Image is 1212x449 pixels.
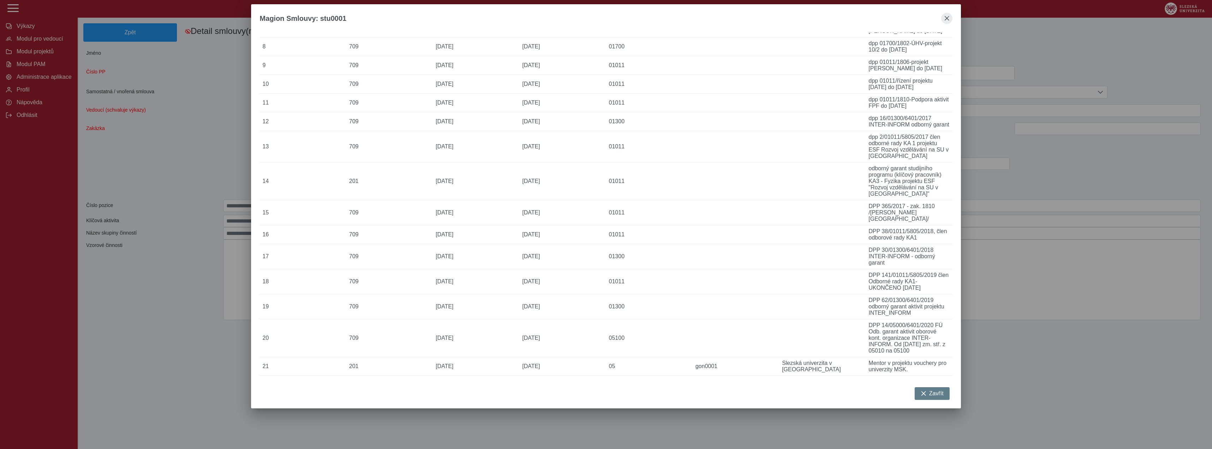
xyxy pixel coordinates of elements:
td: [DATE] [433,37,519,56]
td: 13 [260,131,346,163]
button: Zavřít [915,387,950,400]
td: 9 [260,56,346,75]
td: 01300 [606,294,693,319]
td: [DATE] [519,357,606,376]
td: 01011 [606,225,693,244]
td: [DATE] [519,244,606,269]
td: 709 [346,294,433,319]
td: 14 [260,163,346,200]
td: 10 [260,75,346,94]
td: DPP 141/01011/5805/2019 člen Odborné rady KA1-UKONČENO [DATE] [866,269,952,294]
td: 709 [346,225,433,244]
td: 01011 [606,56,693,75]
td: 709 [346,37,433,56]
td: odborný garant studijního programu (klíčový pracovník) KA3 - Fyzika projektu ESF "Rozvoj vzdělává... [866,163,952,200]
td: [DATE] [433,94,519,112]
td: [DATE] [519,56,606,75]
td: [DATE] [433,200,519,225]
td: 201 [346,357,433,376]
td: 20 [260,319,346,357]
span: Magion Smlouvy: stu0001 [260,14,346,23]
td: 709 [346,112,433,131]
td: 01011 [606,163,693,200]
td: 12 [260,112,346,131]
td: [DATE] [519,75,606,94]
td: 01011 [606,269,693,294]
td: 01011 [606,200,693,225]
td: gon0001 [693,357,779,376]
td: [DATE] [433,163,519,200]
td: [DATE] [433,112,519,131]
td: Mentor v projektu vouchery pro univerzity MSK. [866,357,952,376]
td: 01011 [606,131,693,163]
td: [DATE] [519,294,606,319]
td: dpp 16/01300/6401/2017 INTER-INFORM odborný garant [866,112,952,131]
td: 709 [346,131,433,163]
td: 21 [260,357,346,376]
td: 16 [260,225,346,244]
td: 709 [346,56,433,75]
td: 709 [346,319,433,357]
td: dpp 01011/řízení projektu [DATE] do [DATE] [866,75,952,94]
td: [DATE] [519,319,606,357]
td: [DATE] [519,94,606,112]
td: [DATE] [433,269,519,294]
td: [DATE] [433,319,519,357]
td: [DATE] [433,225,519,244]
td: 19 [260,294,346,319]
td: dpp 01011/1806-projekt [PERSON_NAME] do [DATE] [866,56,952,75]
button: close [941,13,952,24]
td: 01011 [606,94,693,112]
td: 01011 [606,75,693,94]
td: 709 [346,94,433,112]
td: 709 [346,75,433,94]
td: [DATE] [519,37,606,56]
td: 15 [260,200,346,225]
td: [DATE] [519,225,606,244]
td: Slezská univerzita v [GEOGRAPHIC_DATA] [779,357,866,376]
td: 05 [606,357,693,376]
td: dpp 01011/1810-Podpora aktivit FPF do [DATE] [866,94,952,112]
td: 709 [346,200,433,225]
td: 01300 [606,112,693,131]
td: [DATE] [519,131,606,163]
td: 709 [346,269,433,294]
td: 11 [260,94,346,112]
td: [DATE] [519,163,606,200]
td: 01700 [606,37,693,56]
td: [DATE] [519,269,606,294]
td: [DATE] [433,75,519,94]
td: 8 [260,37,346,56]
td: [DATE] [433,244,519,269]
td: [DATE] [433,131,519,163]
td: 18 [260,269,346,294]
td: 17 [260,244,346,269]
td: 05100 [606,319,693,357]
td: DPP 365/2017 - zak. 1810 /[PERSON_NAME][GEOGRAPHIC_DATA]/ [866,200,952,225]
td: DPP 14/05000/6401/2020 FÚ Odb. garant aktivit oborové kont. organizace INTER-INFORM. Od [DATE] zm... [866,319,952,357]
td: DPP 62/01300/6401/2019 odborný garant aktivit projektu INTER_INFORM [866,294,952,319]
td: 201 [346,163,433,200]
td: [DATE] [433,357,519,376]
td: [DATE] [433,56,519,75]
td: dpp 01700/1802-ÚHV-projekt 10/2 do [DATE] [866,37,952,56]
td: DPP 30/01300/6401/2018 INTER-INFORM - odborný garant [866,244,952,269]
td: 709 [346,244,433,269]
span: Zavřít [929,390,944,397]
td: [DATE] [519,112,606,131]
td: [DATE] [519,200,606,225]
td: [DATE] [433,294,519,319]
td: dpp 2/01011/5805/2017 člen odborné rady KA 1 projektu ESF Rozvoj vzdělávání na SU v [GEOGRAPHIC_D... [866,131,952,163]
td: 01300 [606,244,693,269]
td: DPP 38/01011/5805/2018, člen odborové rady KA1 [866,225,952,244]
